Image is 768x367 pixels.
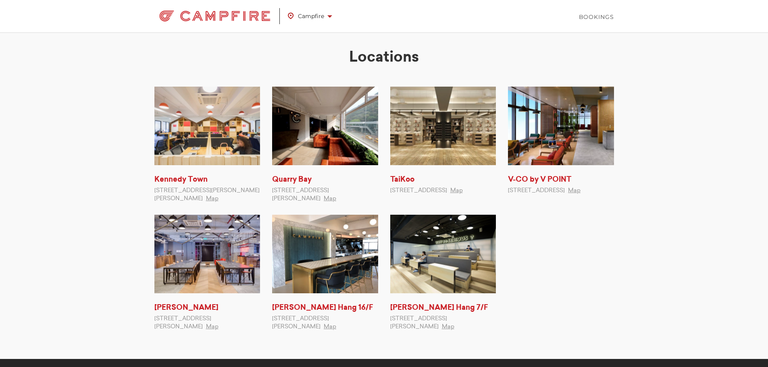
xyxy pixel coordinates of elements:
span: [STREET_ADDRESS][PERSON_NAME][PERSON_NAME] [154,188,260,201]
img: V-CO by V POINT [508,87,614,165]
a: [PERSON_NAME] Hang 16/F [272,304,373,311]
span: [STREET_ADDRESS][PERSON_NAME] [154,316,211,330]
img: TaiKoo [390,87,496,165]
a: Kennedy Town [154,176,208,183]
a: Map [206,324,219,330]
img: Kennedy Town [154,87,260,165]
img: Campfire [154,8,276,24]
h2: Locations [154,48,614,66]
a: Map [324,196,336,201]
a: Quarry Bay [272,176,312,183]
span: [STREET_ADDRESS][PERSON_NAME] [390,316,447,330]
a: Map [324,324,336,330]
span: [STREET_ADDRESS][PERSON_NAME] [272,188,329,201]
img: Quarry Bay [272,87,378,165]
a: Map [442,324,454,330]
a: Campfire [288,7,340,25]
a: Campfire [154,6,288,26]
a: Map [568,188,581,193]
a: [PERSON_NAME] [154,304,219,311]
img: Wong Chuk Hang 16/F [272,215,378,293]
a: Map [450,188,463,193]
a: TaiKoo [390,176,414,183]
a: V-CO by V POINT [508,176,571,183]
a: [PERSON_NAME] Hang 7/F [390,304,488,311]
span: Campfire [288,11,332,21]
img: Wong Chuk Hang [154,215,260,293]
span: [STREET_ADDRESS] [390,188,447,193]
span: [STREET_ADDRESS] [508,188,565,193]
a: Bookings [579,13,614,21]
span: [STREET_ADDRESS][PERSON_NAME] [272,316,329,330]
a: Map [206,196,219,201]
img: Wong Chuk Hang 7/F [390,215,496,293]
